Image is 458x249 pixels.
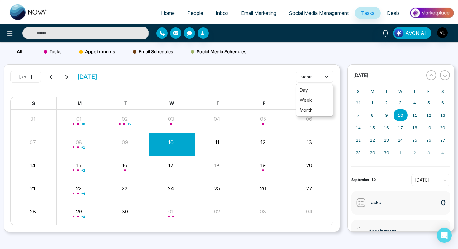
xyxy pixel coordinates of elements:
a: Social Media Management [283,7,355,19]
abbr: Monday [371,89,374,94]
button: October 3, 2025 [422,146,436,159]
img: Tasks [356,198,366,207]
button: 13 [307,139,312,146]
span: + 2 [81,215,85,218]
button: 14 [30,162,36,169]
span: All [17,49,22,55]
abbr: September 19, 2025 [426,125,431,130]
abbr: September 8, 2025 [371,113,374,118]
button: 04 [214,115,220,123]
abbr: Sunday [357,89,360,94]
span: Home [161,10,175,16]
span: Inbox [216,10,229,16]
div: Open Intercom Messenger [437,228,452,243]
button: [DATE] [10,71,41,83]
abbr: September 16, 2025 [384,125,389,130]
abbr: September 10, 2025 [398,113,403,118]
div: Month View [10,97,333,226]
img: Appointment [356,227,366,237]
abbr: Thursday [413,89,416,94]
abbr: October 1, 2025 [399,150,402,155]
button: September 27, 2025 [436,134,450,146]
abbr: September 3, 2025 [399,100,402,105]
button: September 15, 2025 [365,121,379,134]
span: F [263,100,265,106]
button: 25 [214,185,220,192]
span: + 1 [81,146,85,149]
span: Social Media Management [289,10,349,16]
span: Email Schedules [133,48,173,56]
span: [DATE] [77,72,98,81]
abbr: September 11, 2025 [412,113,417,118]
abbr: October 3, 2025 [427,150,430,155]
abbr: September 22, 2025 [370,138,375,143]
span: Tasks [361,10,375,16]
button: 06 [306,115,312,123]
a: Email Marketing [235,7,283,19]
button: September 7, 2025 [351,109,365,121]
button: October 2, 2025 [408,146,422,159]
span: W [169,100,174,106]
img: Lead Flow [394,29,403,37]
abbr: September 25, 2025 [412,138,417,143]
button: September 20, 2025 [436,121,450,134]
abbr: September 20, 2025 [440,125,445,130]
span: + 4 [81,192,85,195]
button: September 28, 2025 [351,146,365,159]
button: month [296,71,333,83]
abbr: October 4, 2025 [441,150,444,155]
abbr: September 13, 2025 [440,113,445,118]
button: September 5, 2025 [422,96,436,109]
span: People [187,10,203,16]
img: User Avatar [437,27,448,38]
span: M [78,100,82,106]
span: day [300,87,329,94]
img: Market-place.gif [409,6,454,20]
button: September 19, 2025 [422,121,436,134]
button: September 13, 2025 [436,109,450,121]
abbr: September 30, 2025 [384,150,389,155]
abbr: September 27, 2025 [440,138,445,143]
abbr: September 4, 2025 [413,100,416,105]
span: Today [415,175,446,185]
button: September 3, 2025 [394,96,408,109]
button: September 12, 2025 [422,109,436,121]
button: 30 [122,208,128,215]
abbr: Wednesday [398,89,402,94]
button: October 4, 2025 [436,146,450,159]
abbr: Saturday [441,89,444,94]
abbr: September 12, 2025 [426,113,431,118]
abbr: September 21, 2025 [356,138,361,143]
abbr: September 26, 2025 [426,138,431,143]
button: September 1, 2025 [365,96,379,109]
button: September 17, 2025 [394,121,408,134]
button: September 22, 2025 [365,134,379,146]
button: September 23, 2025 [379,134,394,146]
span: T [124,100,127,106]
span: Appointments [79,48,115,56]
button: 24 [168,185,174,192]
span: Tasks [368,199,381,206]
button: September 26, 2025 [422,134,436,146]
button: 04 [306,208,312,215]
span: [DATE] [353,72,368,78]
button: 03 [260,208,266,215]
span: + 8 [81,123,85,125]
abbr: September 6, 2025 [441,100,444,105]
button: 21 [30,185,35,192]
span: 0 [441,197,446,208]
button: September 16, 2025 [379,121,394,134]
button: August 31, 2025 [351,96,365,109]
span: Social Media Schedules [191,48,246,56]
a: Inbox [209,7,235,19]
button: September 30, 2025 [379,146,394,159]
span: week [300,97,329,104]
strong: September-10 [351,178,376,182]
span: Appointment [369,228,396,235]
button: 20 [306,162,312,169]
span: Deals [387,10,400,16]
button: 12 [260,139,265,146]
button: September 8, 2025 [365,109,379,121]
button: 27 [306,185,312,192]
abbr: September 7, 2025 [357,113,360,118]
